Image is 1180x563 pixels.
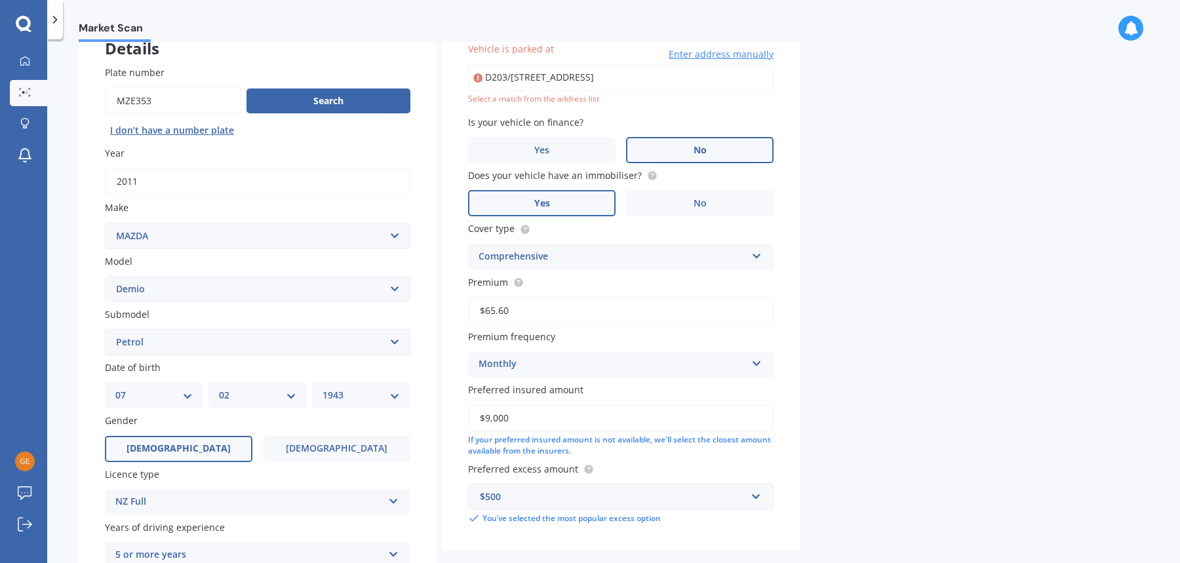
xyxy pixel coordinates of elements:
[534,145,549,156] span: Yes
[105,168,410,195] input: YYYY
[105,147,125,159] span: Year
[105,66,165,79] span: Plate number
[669,48,774,61] span: Enter address manually
[468,169,642,182] span: Does your vehicle have an immobiliser?
[468,383,583,396] span: Preferred insured amount
[246,88,410,113] button: Search
[468,404,774,432] input: Enter amount
[105,87,241,115] input: Enter plate number
[105,202,128,214] span: Make
[105,468,159,480] span: Licence type
[468,116,583,128] span: Is your vehicle on finance?
[468,64,774,91] input: Enter address
[105,255,132,267] span: Model
[534,198,550,209] span: Yes
[105,120,239,141] button: I don’t have a number plate
[468,223,515,235] span: Cover type
[115,547,383,563] div: 5 or more years
[480,490,746,504] div: $500
[468,330,555,343] span: Premium frequency
[468,513,774,524] div: You’ve selected the most popular excess option
[479,357,746,372] div: Monthly
[105,308,149,320] span: Submodel
[468,276,508,288] span: Premium
[694,145,707,156] span: No
[115,494,383,510] div: NZ Full
[105,415,138,427] span: Gender
[79,22,151,39] span: Market Scan
[105,521,225,534] span: Years of driving experience
[468,297,774,324] input: Enter premium
[105,361,161,374] span: Date of birth
[15,452,35,471] img: e9488a53672a886fbd39dcc19990e581
[286,443,387,454] span: [DEMOGRAPHIC_DATA]
[468,463,578,475] span: Preferred excess amount
[468,94,774,105] div: Select a match from the address list
[468,435,774,457] div: If your preferred insured amount is not available, we'll select the closest amount available from...
[127,443,231,454] span: [DEMOGRAPHIC_DATA]
[694,198,707,209] span: No
[479,249,746,265] div: Comprehensive
[468,43,554,55] span: Vehicle is parked at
